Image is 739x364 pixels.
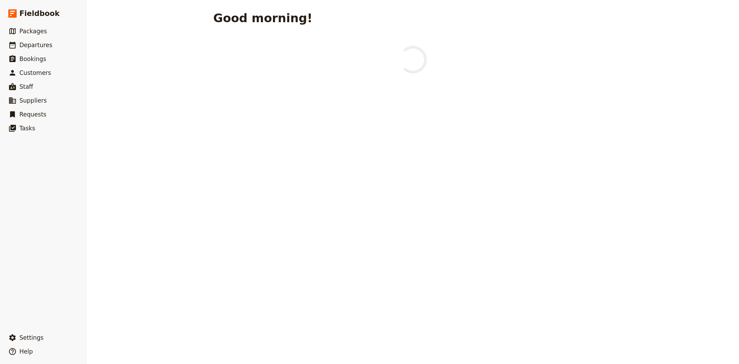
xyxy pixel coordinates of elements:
span: Suppliers [19,97,47,104]
span: Staff [19,83,33,90]
span: Help [19,348,33,355]
span: Customers [19,69,51,76]
span: Departures [19,42,52,49]
span: Packages [19,28,47,35]
span: Settings [19,334,44,341]
span: Tasks [19,125,35,132]
span: Requests [19,111,46,118]
span: Fieldbook [19,8,60,19]
span: Bookings [19,55,46,62]
h1: Good morning! [213,11,313,25]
